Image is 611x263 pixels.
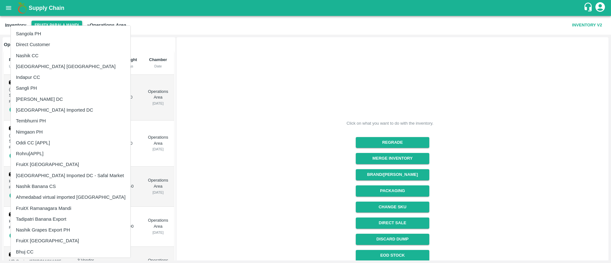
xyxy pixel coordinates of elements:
li: Tembhurni PH [11,115,130,126]
li: Nashik CC [11,50,130,61]
li: FruitX [GEOGRAPHIC_DATA] [11,159,130,170]
li: Oddi CC [APPL] [11,137,130,148]
li: Ahmedabad virtual imported [GEOGRAPHIC_DATA] [11,192,130,203]
li: FruitX Ramanagara Mandi [11,203,130,214]
li: Direct Customer [11,39,130,50]
li: Sangli PH [11,83,130,93]
li: Nashik Banana CS [11,181,130,192]
li: [GEOGRAPHIC_DATA] Imported DC [11,105,130,115]
li: Indapur CC [11,72,130,83]
li: Sangola PH [11,28,130,39]
li: [GEOGRAPHIC_DATA] [GEOGRAPHIC_DATA] [11,61,130,72]
li: Nimgaon PH [11,127,130,137]
li: [GEOGRAPHIC_DATA] Imported DC - Safal Market [11,170,130,181]
li: [PERSON_NAME] DC [11,94,130,105]
li: Bhuj CC [11,246,130,257]
li: Tadipatri Banana Export [11,214,130,225]
li: Nashik Grapes Export PH [11,225,130,235]
li: Rohru[APPL] [11,148,130,159]
li: FruitX [GEOGRAPHIC_DATA] [11,235,130,246]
